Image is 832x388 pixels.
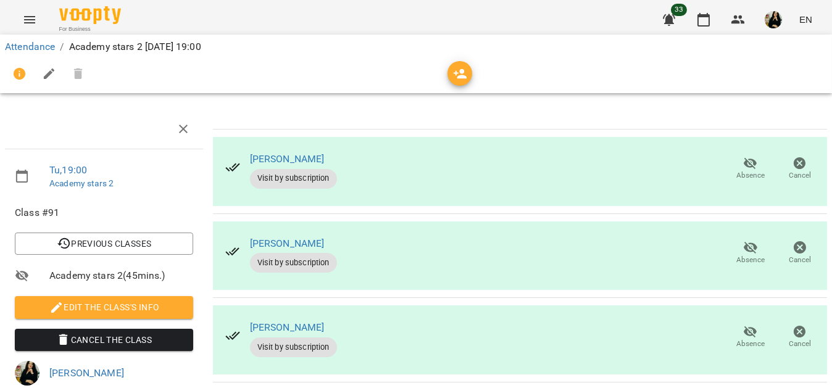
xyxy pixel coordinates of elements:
a: [PERSON_NAME] [49,367,124,379]
button: Absence [726,320,775,355]
span: For Business [59,25,121,33]
button: Cancel [775,152,825,186]
span: Class #91 [15,205,193,220]
button: Cancel [775,320,825,355]
span: 33 [671,4,687,16]
span: Cancel [789,170,811,181]
button: Edit the class's Info [15,296,193,318]
a: Academy stars 2 [49,178,114,188]
a: [PERSON_NAME] [250,321,325,333]
a: [PERSON_NAME] [250,153,325,165]
p: Academy stars 2 [DATE] 19:00 [69,39,201,54]
button: Cancel the class [15,329,193,351]
span: Previous Classes [25,236,183,251]
a: [PERSON_NAME] [250,237,325,249]
button: Absence [726,236,775,270]
span: Absence [736,170,765,181]
span: Visit by subscription [250,257,337,268]
button: Absence [726,152,775,186]
span: EN [799,13,812,26]
span: Academy stars 2 ( 45 mins. ) [49,268,193,283]
span: Visit by subscription [250,342,337,353]
button: Cancel [775,236,825,270]
a: Tu , 19:00 [49,164,87,176]
img: 5a716dbadec203ee96fd677978d7687f.jpg [15,361,40,386]
button: Menu [15,5,44,35]
button: EN [794,8,817,31]
span: Cancel the class [25,332,183,347]
button: Previous Classes [15,233,193,255]
span: Visit by subscription [250,173,337,184]
a: Attendance [5,41,55,52]
span: Cancel [789,339,811,349]
span: Absence [736,339,765,349]
span: Cancel [789,255,811,265]
li: / [60,39,64,54]
img: Voopty Logo [59,6,121,24]
img: 5a716dbadec203ee96fd677978d7687f.jpg [765,11,782,28]
span: Absence [736,255,765,265]
span: Edit the class's Info [25,300,183,315]
nav: breadcrumb [5,39,827,54]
